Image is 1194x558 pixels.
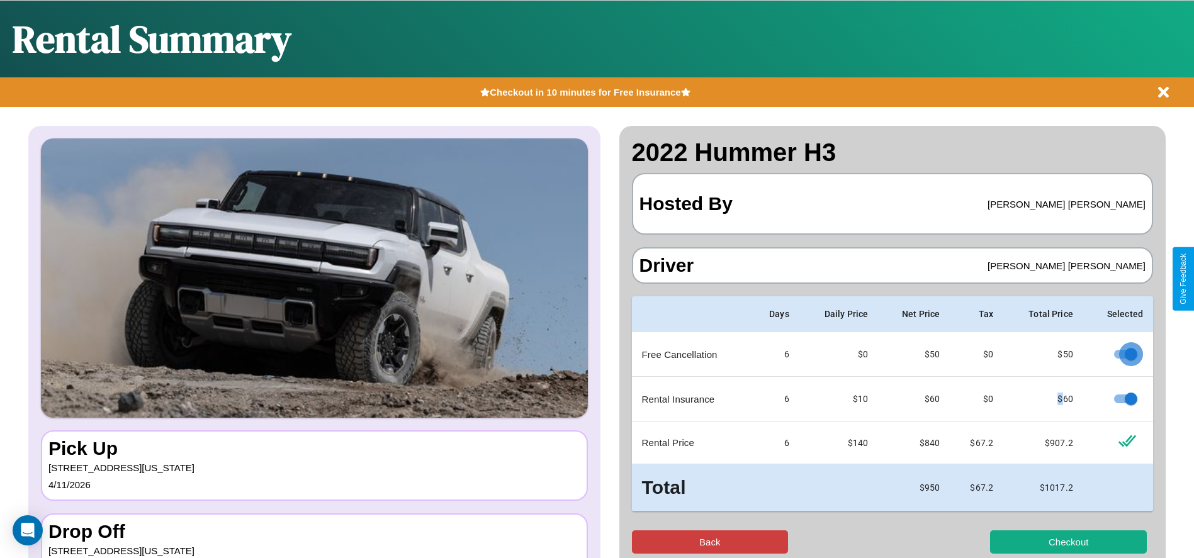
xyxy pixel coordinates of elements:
p: 4 / 11 / 2026 [48,476,580,493]
td: $ 67.2 [950,421,1003,464]
p: [STREET_ADDRESS][US_STATE] [48,459,580,476]
p: Free Cancellation [642,346,740,363]
td: $ 60 [1003,377,1083,421]
td: 6 [750,421,799,464]
h2: 2022 Hummer H3 [632,138,1154,167]
td: $ 840 [878,421,950,464]
th: Net Price [878,296,950,332]
td: $ 50 [1003,332,1083,377]
td: $ 50 [878,332,950,377]
td: $ 67.2 [950,464,1003,511]
th: Total Price [1003,296,1083,332]
p: [PERSON_NAME] [PERSON_NAME] [988,257,1146,274]
h3: Drop Off [48,521,580,542]
td: $10 [799,377,878,421]
th: Days [750,296,799,332]
h3: Total [642,474,740,501]
th: Daily Price [799,296,878,332]
h3: Pick Up [48,438,580,459]
table: simple table [632,296,1154,511]
th: Tax [950,296,1003,332]
td: $ 140 [799,421,878,464]
p: Rental Insurance [642,391,740,408]
h3: Hosted By [639,181,733,227]
button: Checkout [990,530,1147,554]
h3: Driver [639,255,694,276]
td: 6 [750,332,799,377]
h1: Rental Summary [13,13,291,65]
td: $0 [950,377,1003,421]
td: $ 60 [878,377,950,421]
b: Checkout in 10 minutes for Free Insurance [490,87,680,98]
p: [PERSON_NAME] [PERSON_NAME] [988,196,1146,213]
button: Back [632,530,789,554]
td: $0 [950,332,1003,377]
td: $ 907.2 [1003,421,1083,464]
div: Open Intercom Messenger [13,515,43,545]
p: Rental Price [642,434,740,451]
td: 6 [750,377,799,421]
th: Selected [1083,296,1153,332]
td: $ 1017.2 [1003,464,1083,511]
td: $0 [799,332,878,377]
div: Give Feedback [1179,254,1188,304]
td: $ 950 [878,464,950,511]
